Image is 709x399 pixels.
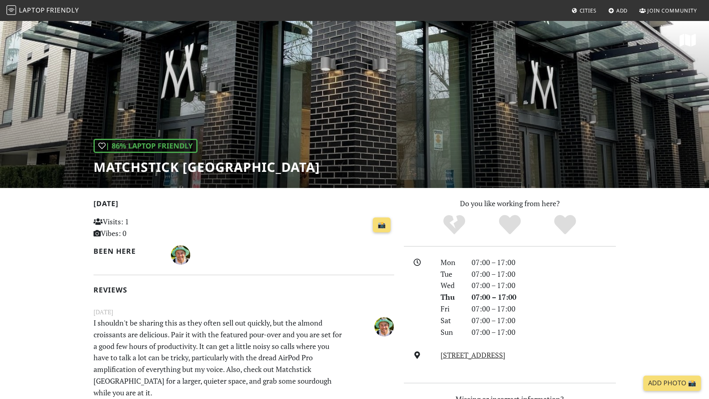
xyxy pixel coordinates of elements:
div: 07:00 – 17:00 [467,291,621,303]
div: | 86% Laptop Friendly [94,139,198,153]
h2: Reviews [94,286,394,294]
img: LaptopFriendly [6,5,16,15]
div: 07:00 – 17:00 [467,280,621,291]
span: Laptop [19,6,45,15]
div: Wed [436,280,466,291]
div: 07:00 – 17:00 [467,326,621,338]
h2: Been here [94,247,162,255]
a: 📸 [373,217,391,233]
a: Add [605,3,631,18]
div: No [426,214,482,236]
div: Yes [482,214,538,236]
div: Sun [436,326,466,338]
div: Tue [436,268,466,280]
h1: Matchstick [GEOGRAPHIC_DATA] [94,159,320,175]
a: Join Community [636,3,700,18]
div: 07:00 – 17:00 [467,257,621,268]
div: 07:00 – 17:00 [467,268,621,280]
a: Add Photo 📸 [643,376,701,391]
p: I shouldn't be sharing this as they often sell out quickly, but the almond croissants are delicio... [89,317,347,399]
div: Definitely! [537,214,593,236]
a: LaptopFriendly LaptopFriendly [6,4,79,18]
img: 4684-ed.jpg [374,317,394,336]
a: Cities [568,3,600,18]
small: [DATE] [89,307,399,317]
img: 4684-ed.jpg [171,245,190,265]
div: Fri [436,303,466,315]
p: Visits: 1 Vibes: 0 [94,216,187,239]
span: Cities [580,7,597,14]
div: Sat [436,315,466,326]
p: Do you like working from here? [404,198,616,209]
span: Friendly [46,6,79,15]
div: Mon [436,257,466,268]
span: Join Community [647,7,697,14]
span: Add [616,7,628,14]
h2: [DATE] [94,199,394,211]
div: 07:00 – 17:00 [467,303,621,315]
div: Thu [436,291,466,303]
a: [STREET_ADDRESS] [441,350,505,360]
div: 07:00 – 17:00 [467,315,621,326]
span: Ed Rutter [171,249,190,259]
span: Ed Rutter [374,321,394,330]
